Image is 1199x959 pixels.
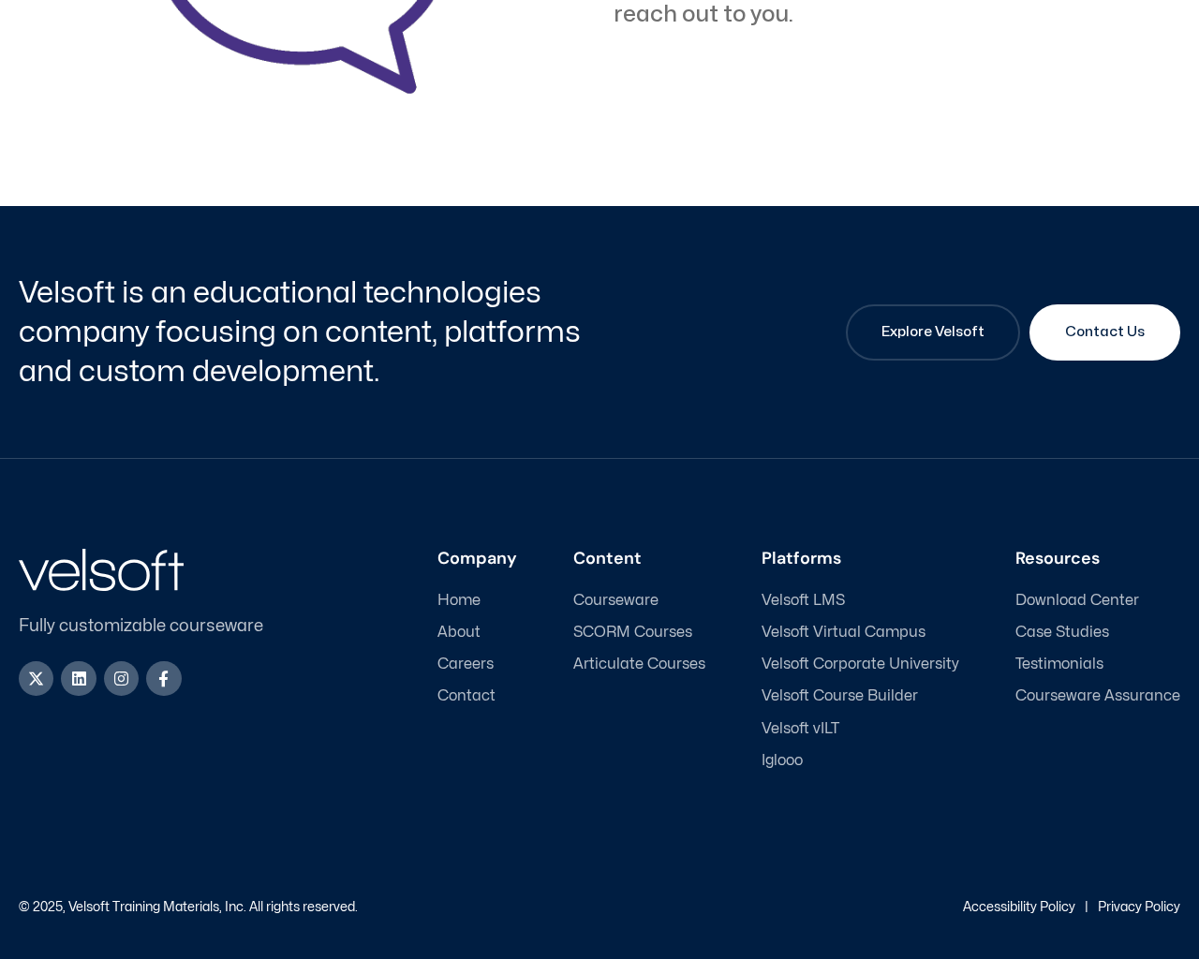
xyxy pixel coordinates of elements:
a: Contact Us [1029,304,1180,361]
p: © 2025, Velsoft Training Materials, Inc. All rights reserved. [19,901,358,914]
h3: Content [573,549,705,569]
span: Explore Velsoft [881,321,984,344]
a: About [437,624,517,642]
span: Testimonials [1015,656,1103,673]
a: Case Studies [1015,624,1180,642]
span: SCORM Courses [573,624,692,642]
span: Velsoft Course Builder [762,687,918,705]
a: Download Center [1015,592,1180,610]
a: Home [437,592,517,610]
span: Case Studies [1015,624,1109,642]
a: Accessibility Policy [963,901,1075,913]
h3: Platforms [762,549,959,569]
a: Velsoft Virtual Campus [762,624,959,642]
span: Careers [437,656,494,673]
a: Testimonials [1015,656,1180,673]
span: Contact [437,687,496,705]
span: About [437,624,481,642]
span: Velsoft LMS [762,592,845,610]
a: Articulate Courses [573,656,705,673]
span: Velsoft vILT [762,720,839,738]
a: Privacy Policy [1098,901,1180,913]
a: Velsoft Corporate University [762,656,959,673]
a: Velsoft vILT [762,720,959,738]
a: Explore Velsoft [846,304,1020,361]
a: Velsoft Course Builder [762,687,959,705]
span: Contact Us [1065,321,1145,344]
a: Velsoft LMS [762,592,959,610]
a: Courseware [573,592,705,610]
p: Fully customizable courseware [19,613,294,639]
a: SCORM Courses [573,624,705,642]
h3: Company [437,549,517,569]
h3: Resources [1015,549,1180,569]
h2: Velsoft is an educational technologies company focusing on content, platforms and custom developm... [19,273,595,391]
a: Contact [437,687,517,705]
span: Courseware [573,592,659,610]
span: Download Center [1015,592,1139,610]
span: Home [437,592,481,610]
a: Iglooo [762,752,959,770]
a: Careers [437,656,517,673]
p: | [1085,901,1088,914]
span: Iglooo [762,752,803,770]
span: Velsoft Virtual Campus [762,624,925,642]
a: Courseware Assurance [1015,687,1180,705]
